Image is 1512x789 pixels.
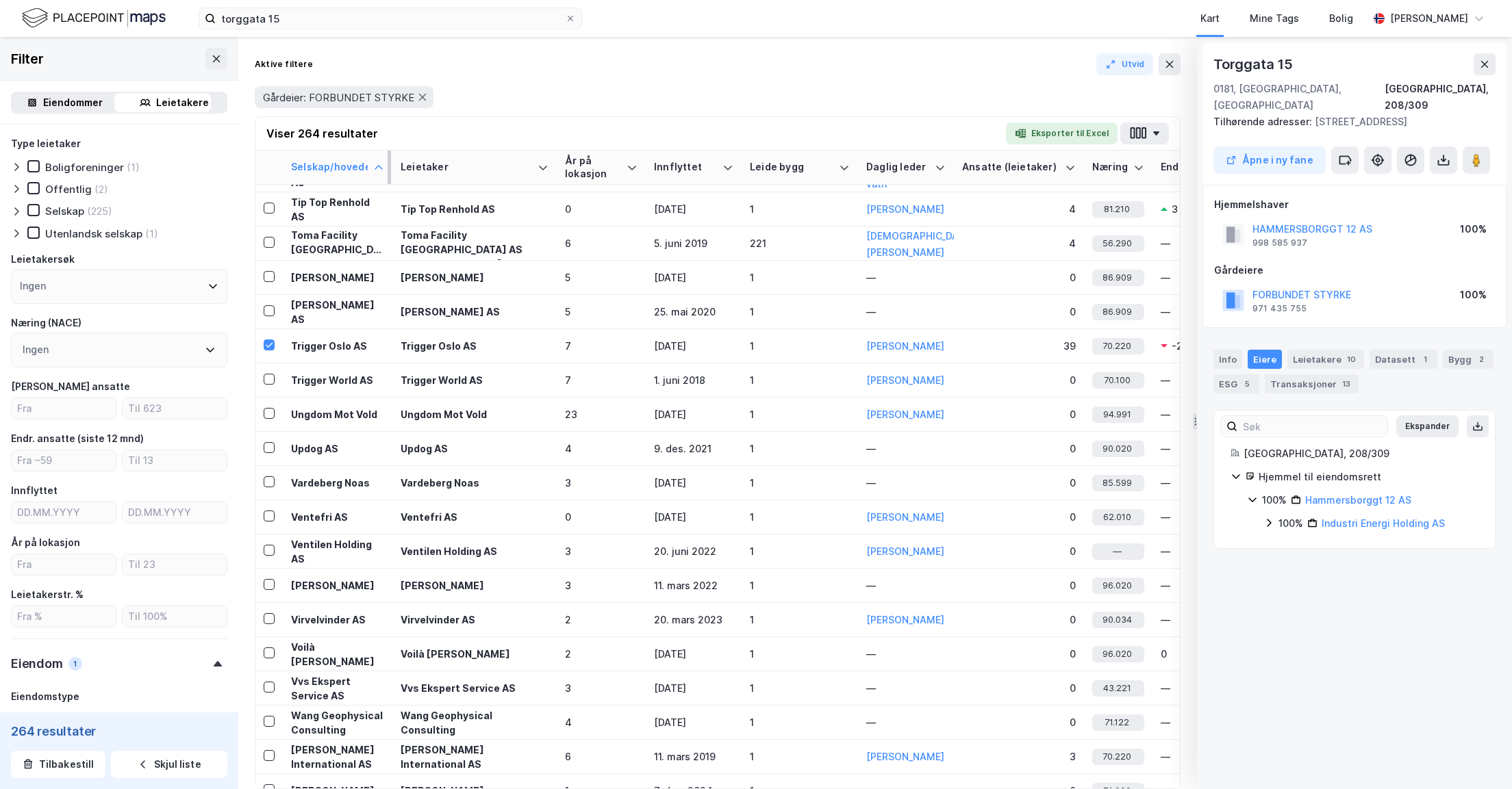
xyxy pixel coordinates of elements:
[11,430,144,447] div: Endr. ansatte (siste 12 mnd)
[1102,476,1132,490] span: 85.599
[11,48,44,70] div: Filter
[654,441,733,456] div: 9. des. 2021
[11,723,227,740] div: 264 resultater
[962,715,1076,729] div: 0
[1250,10,1299,27] div: Mine Tags
[291,640,384,669] div: Voilà [PERSON_NAME]
[123,450,227,471] input: Til 13
[1161,161,1272,174] div: Endr. ansatte (12 mnd)
[962,441,1076,456] div: 0
[866,305,946,319] div: —
[654,305,733,319] div: 25. mai 2020
[401,228,549,271] div: Toma Facility [GEOGRAPHIC_DATA] AS [STREET_ADDRESS]
[1214,262,1495,279] div: Gårdeiere
[565,544,638,558] div: 3
[23,341,49,358] div: Ingen
[45,205,84,218] div: Selskap
[750,441,850,456] div: 1
[962,578,1076,593] div: 0
[401,339,549,353] div: Trigger Oslo AS
[1213,116,1315,127] span: Tilhørende adresser:
[1161,715,1288,729] div: —
[1370,350,1437,369] div: Datasett
[127,161,140,174] div: (1)
[962,202,1076,216] div: 4
[962,681,1076,695] div: 0
[145,227,158,240] div: (1)
[216,8,565,29] input: Søk på adresse, matrikkel, gårdeiere, leietakere eller personer
[565,270,638,285] div: 5
[1390,10,1468,27] div: [PERSON_NAME]
[750,270,850,285] div: 1
[654,476,733,490] div: [DATE]
[401,161,532,174] div: Leietaker
[12,606,116,627] input: Fra %
[962,749,1076,764] div: 3
[291,742,384,771] div: [PERSON_NAME] International AS
[565,749,638,764] div: 6
[1092,161,1128,174] div: Næringskode
[1213,374,1259,393] div: ESG
[22,6,166,30] img: logo.f888ab2527a4732fd821a326f86c7f29.svg
[654,681,733,695] div: [DATE]
[565,339,638,353] div: 7
[1105,715,1129,729] span: 71.122
[962,161,1059,174] div: Ansatte (leietaker)
[1161,510,1288,524] div: —
[1329,10,1353,27] div: Bolig
[654,339,733,353] div: [DATE]
[123,502,227,523] input: DD.MM.YYYY
[291,578,384,593] div: [PERSON_NAME]
[291,407,384,422] div: Ungdom Mot Vold
[1161,544,1288,558] div: —
[866,161,929,174] div: Daglig leder
[1385,81,1496,114] div: [GEOGRAPHIC_DATA], 208/309
[1102,647,1132,661] span: 96.020
[565,155,621,180] div: År på lokasjon
[156,94,209,111] div: Leietakere
[962,612,1076,627] div: 0
[962,510,1076,524] div: 0
[45,183,92,196] div: Offentlig
[11,751,105,778] button: Tilbakestill
[1103,681,1131,695] span: 43.221
[1259,469,1478,485] div: Hjemmel til eiendomsrett
[291,270,384,285] div: [PERSON_NAME]
[565,305,638,319] div: 5
[1161,236,1288,250] div: —
[1278,515,1303,532] div: 100%
[291,228,384,271] div: Toma Facility [GEOGRAPHIC_DATA] AS
[654,715,733,729] div: [DATE]
[750,476,850,490] div: 1
[11,534,80,551] div: År på lokasjon
[1102,305,1132,319] span: 86.909
[654,647,733,661] div: [DATE]
[1172,339,1183,353] div: -2
[1244,445,1478,462] div: [GEOGRAPHIC_DATA], 208/309
[750,339,850,353] div: 1
[1102,236,1132,250] span: 56.290
[123,606,227,627] input: Til 100%
[401,270,549,285] div: [PERSON_NAME]
[1161,305,1288,319] div: —
[962,339,1076,353] div: 39
[750,544,850,558] div: 1
[962,305,1076,319] div: 0
[654,373,733,387] div: 1. juni 2018
[1161,270,1288,285] div: —
[291,612,384,627] div: Virvelvinder AS
[291,161,368,174] div: Selskap/hovedenhet
[962,407,1076,422] div: 0
[1248,350,1282,369] div: Eiere
[750,681,850,695] div: 1
[291,373,384,387] div: Trigger World AS
[866,476,946,490] div: —
[401,441,549,456] div: Updog AS
[565,236,638,250] div: 6
[1161,407,1288,422] div: —
[1252,303,1307,314] div: 971 435 755
[654,510,733,524] div: [DATE]
[565,681,638,695] div: 3
[962,236,1076,250] div: 4
[291,161,384,190] div: Tilde Consulting AS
